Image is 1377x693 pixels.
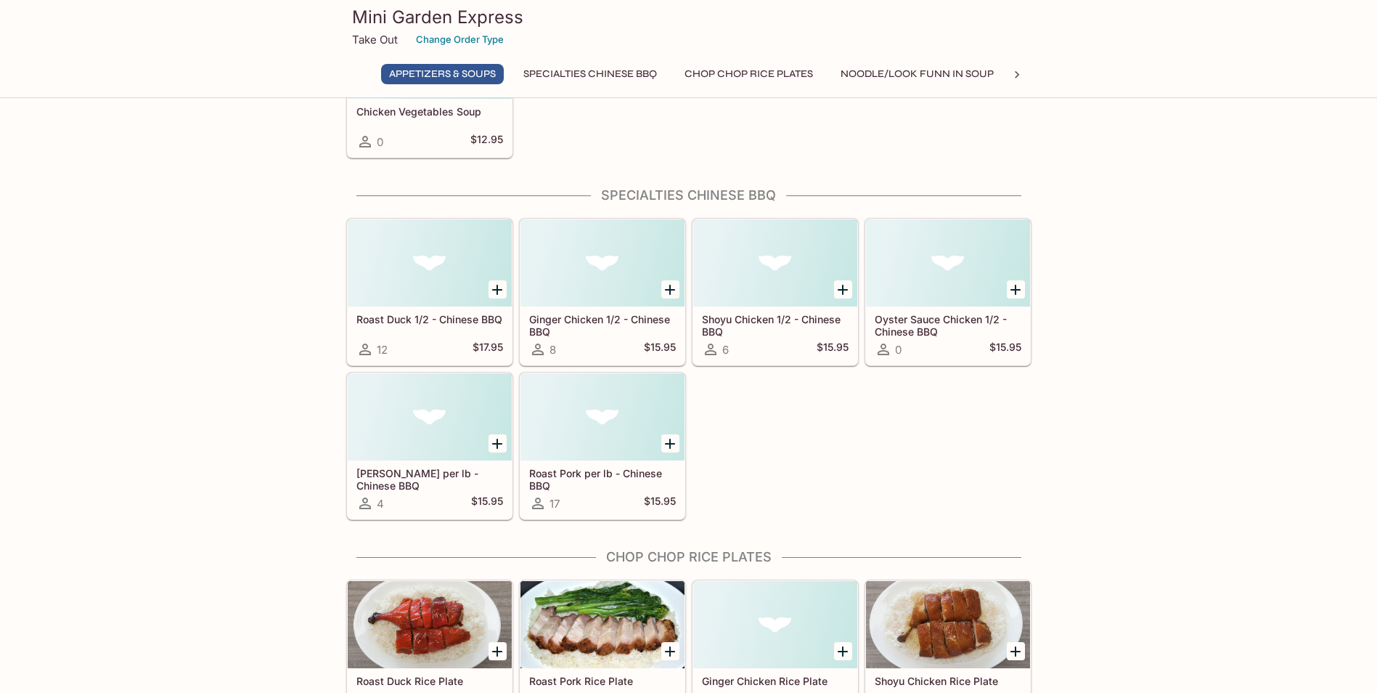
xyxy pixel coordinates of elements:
h5: Roast Duck 1/2 - Chinese BBQ [356,313,503,325]
h5: $15.95 [989,341,1021,358]
button: Add Oyster Sauce Chicken 1/2 - Chinese BBQ [1007,280,1025,299]
div: Roast Duck Rice Plate [348,581,512,668]
h5: $12.95 [470,133,503,150]
a: Roast Duck 1/2 - Chinese BBQ12$17.95 [347,219,512,365]
h5: Roast Duck Rice Plate [356,675,503,687]
button: Add Ginger Chicken 1/2 - Chinese BBQ [661,280,679,299]
button: Appetizers & Soups [381,64,504,84]
h4: Specialties Chinese BBQ [346,187,1031,203]
button: Chop Chop Rice Plates [677,64,821,84]
div: Ginger Chicken Rice Plate [693,581,857,668]
button: Add Roast Pork Rice Plate [661,642,679,660]
button: Add Shoyu Chicken Rice Plate [1007,642,1025,660]
div: Oyster Sauce Chicken 1/2 - Chinese BBQ [866,219,1030,307]
a: Roast Pork per lb - Chinese BBQ17$15.95 [520,373,685,519]
h5: Shoyu Chicken Rice Plate [875,675,1021,687]
button: Add Roast Duck Rice Plate [489,642,507,660]
span: 17 [549,497,560,511]
a: Shoyu Chicken 1/2 - Chinese BBQ6$15.95 [692,219,858,365]
h5: $15.95 [817,341,849,358]
h5: $15.95 [471,495,503,512]
button: Add Ginger Chicken Rice Plate [834,642,852,660]
h5: $17.95 [473,341,503,358]
div: Ginger Chicken 1/2 - Chinese BBQ [520,219,685,307]
a: Ginger Chicken 1/2 - Chinese BBQ8$15.95 [520,219,685,365]
div: Roast Duck 1/2 - Chinese BBQ [348,219,512,307]
p: Take Out [352,33,398,46]
h5: Roast Pork Rice Plate [529,675,676,687]
a: [PERSON_NAME] per lb - Chinese BBQ4$15.95 [347,373,512,519]
div: Roast Pork Rice Plate [520,581,685,668]
a: Oyster Sauce Chicken 1/2 - Chinese BBQ0$15.95 [865,219,1031,365]
button: Noodle/Look Funn in Soup [833,64,1002,84]
div: Roast Pork per lb - Chinese BBQ [520,373,685,461]
h4: Chop Chop Rice Plates [346,549,1031,565]
div: Shoyu Chicken 1/2 - Chinese BBQ [693,219,857,307]
h5: Ginger Chicken 1/2 - Chinese BBQ [529,313,676,337]
span: 4 [377,497,384,511]
button: Specialties Chinese BBQ [515,64,665,84]
span: 0 [377,135,383,149]
h5: Ginger Chicken Rice Plate [702,675,849,687]
h5: Shoyu Chicken 1/2 - Chinese BBQ [702,313,849,337]
h5: $15.95 [644,341,676,358]
button: Add Shoyu Chicken 1/2 - Chinese BBQ [834,280,852,299]
h5: $15.95 [644,495,676,512]
span: 8 [549,343,556,357]
h5: Roast Pork per lb - Chinese BBQ [529,467,676,491]
div: Shoyu Chicken Rice Plate [866,581,1030,668]
button: Change Order Type [409,28,510,51]
h5: Oyster Sauce Chicken 1/2 - Chinese BBQ [875,313,1021,337]
div: Char Siu per lb - Chinese BBQ [348,373,512,461]
button: Add Roast Duck 1/2 - Chinese BBQ [489,280,507,299]
h5: Chicken Vegetables Soup [356,105,503,118]
span: 0 [895,343,902,357]
span: 12 [377,343,388,357]
h5: [PERSON_NAME] per lb - Chinese BBQ [356,467,503,491]
span: 6 [722,343,729,357]
button: Add Roast Pork per lb - Chinese BBQ [661,434,679,453]
h3: Mini Garden Express [352,6,1026,28]
button: Add Char Siu per lb - Chinese BBQ [489,434,507,453]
